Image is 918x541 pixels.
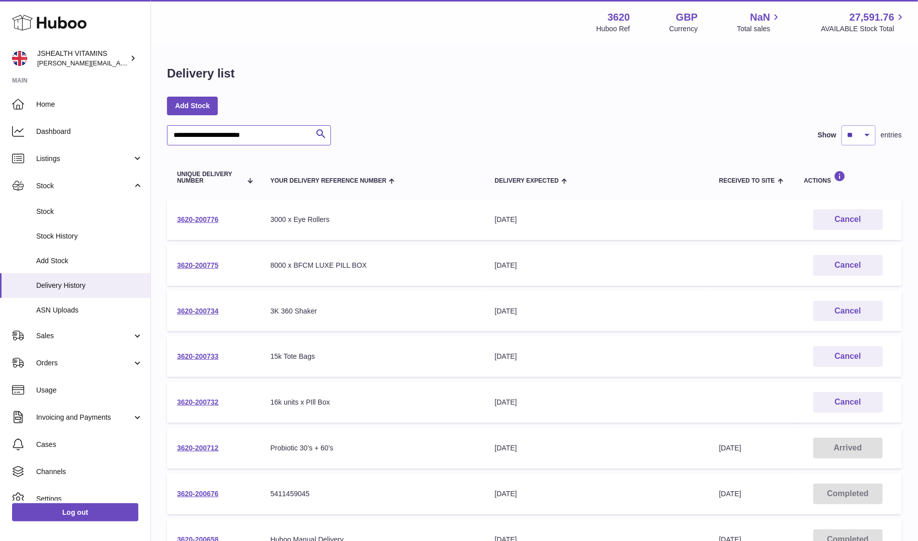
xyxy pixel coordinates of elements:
span: ASN Uploads [36,305,143,315]
span: Channels [36,467,143,477]
span: Delivery Expected [495,178,559,184]
span: AVAILABLE Stock Total [821,24,906,34]
span: Unique Delivery Number [177,171,241,184]
div: [DATE] [495,489,699,499]
span: Received to Site [719,178,775,184]
img: francesca@jshealthvitamins.com [12,51,27,66]
button: Cancel [813,255,883,276]
button: Cancel [813,209,883,230]
label: Show [818,130,837,140]
span: Stock History [36,231,143,241]
span: [DATE] [719,444,741,452]
a: 3620-200676 [177,490,219,498]
span: [PERSON_NAME][EMAIL_ADDRESS][DOMAIN_NAME] [37,59,202,67]
span: Delivery History [36,281,143,290]
span: Stock [36,181,132,191]
div: Actions [804,171,892,184]
span: Dashboard [36,127,143,136]
span: Stock [36,207,143,216]
span: entries [881,130,902,140]
span: NaN [750,11,770,24]
div: Probiotic 30’s + 60’s [271,443,475,453]
span: Orders [36,358,132,368]
span: Home [36,100,143,109]
a: 3620-200733 [177,352,219,360]
button: Cancel [813,301,883,322]
span: Your Delivery Reference Number [271,178,387,184]
div: 3000 x Eye Rollers [271,215,475,224]
div: JSHEALTH VITAMINS [37,49,128,68]
div: 8000 x BFCM LUXE PILL BOX [271,261,475,270]
a: 27,591.76 AVAILABLE Stock Total [821,11,906,34]
span: 27,591.76 [850,11,894,24]
span: Settings [36,494,143,504]
div: 16k units x PIll Box [271,398,475,407]
span: Listings [36,154,132,164]
div: [DATE] [495,398,699,407]
a: 3620-200732 [177,398,219,406]
span: Invoicing and Payments [36,413,132,422]
a: 3620-200734 [177,307,219,315]
a: NaN Total sales [737,11,782,34]
div: Currency [670,24,698,34]
span: Add Stock [36,256,143,266]
div: [DATE] [495,261,699,270]
button: Cancel [813,346,883,367]
h1: Delivery list [167,65,235,82]
button: Cancel [813,392,883,413]
div: [DATE] [495,215,699,224]
a: 3620-200712 [177,444,219,452]
span: Sales [36,331,132,341]
div: [DATE] [495,443,699,453]
a: 3620-200775 [177,261,219,269]
span: Cases [36,440,143,449]
a: Log out [12,503,138,521]
div: [DATE] [495,306,699,316]
a: Add Stock [167,97,218,115]
strong: 3620 [608,11,630,24]
div: Huboo Ref [597,24,630,34]
a: 3620-200776 [177,215,219,223]
div: 5411459045 [271,489,475,499]
div: 3K 360 Shaker [271,306,475,316]
div: 15k Tote Bags [271,352,475,361]
span: Usage [36,385,143,395]
span: [DATE] [719,490,741,498]
strong: GBP [676,11,698,24]
span: Total sales [737,24,782,34]
div: [DATE] [495,352,699,361]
